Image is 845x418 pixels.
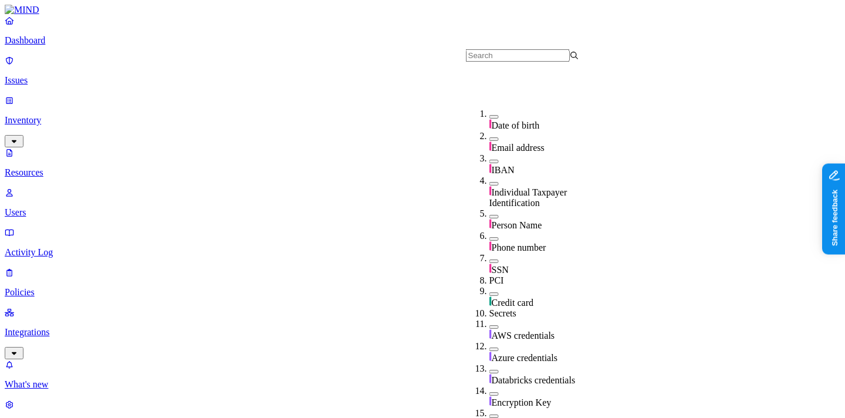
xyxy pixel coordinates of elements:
[5,187,840,218] a: Users
[492,165,515,175] span: IBAN
[5,287,840,298] p: Policies
[489,374,492,383] img: secret-line
[489,119,492,129] img: pii-line
[5,15,840,46] a: Dashboard
[5,95,840,146] a: Inventory
[5,267,840,298] a: Policies
[489,296,492,306] img: pci-line
[489,264,492,273] img: pii-line
[5,327,840,338] p: Integrations
[492,242,546,252] span: Phone number
[489,219,492,228] img: pii-line
[5,35,840,46] p: Dashboard
[492,143,545,153] span: Email address
[5,55,840,86] a: Issues
[5,247,840,258] p: Activity Log
[5,5,39,15] img: MIND
[492,397,552,407] span: Encryption Key
[5,359,840,390] a: What's new
[489,329,492,339] img: secret-line
[492,353,557,363] span: Azure credentials
[5,307,840,358] a: Integrations
[489,396,492,406] img: secret-line
[5,147,840,178] a: Resources
[492,120,540,130] span: Date of birth
[492,220,542,230] span: Person Name
[489,275,603,286] div: PCI
[489,187,567,208] span: Individual Taxpayer Identification
[5,207,840,218] p: Users
[5,5,840,15] a: MIND
[492,265,509,275] span: SSN
[492,298,534,308] span: Credit card
[489,164,492,173] img: pii-line
[5,227,840,258] a: Activity Log
[489,352,492,361] img: secret-line
[489,308,603,319] div: Secrets
[489,186,492,195] img: pii-line
[466,49,570,62] input: Search
[5,75,840,86] p: Issues
[5,167,840,178] p: Resources
[5,379,840,390] p: What's new
[492,331,555,341] span: AWS credentials
[5,115,840,126] p: Inventory
[489,241,492,251] img: pii-line
[489,141,492,151] img: pii-line
[492,375,576,385] span: Databricks credentials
